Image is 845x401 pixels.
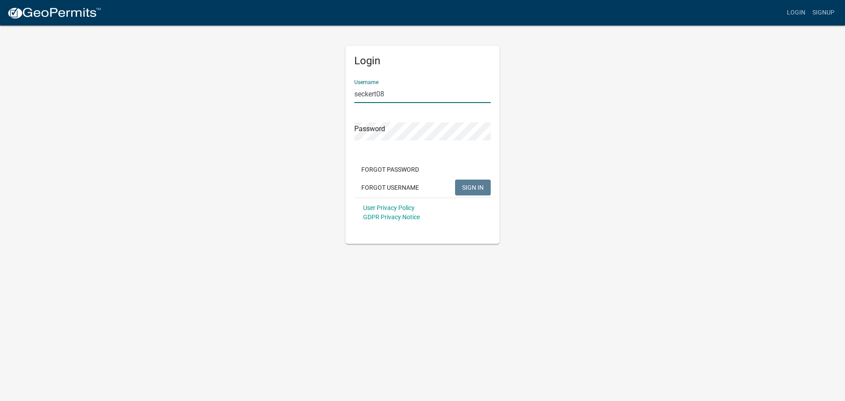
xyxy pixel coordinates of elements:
a: User Privacy Policy [363,204,415,211]
a: Signup [809,4,838,21]
a: GDPR Privacy Notice [363,213,420,221]
button: Forgot Username [354,180,426,195]
button: Forgot Password [354,162,426,177]
a: Login [783,4,809,21]
h5: Login [354,55,491,67]
span: SIGN IN [462,184,484,191]
button: SIGN IN [455,180,491,195]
